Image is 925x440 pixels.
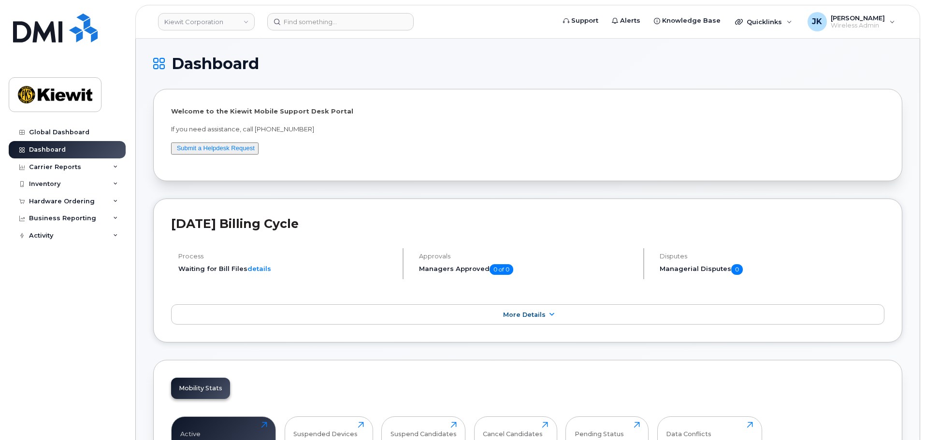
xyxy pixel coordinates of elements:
[171,125,884,134] p: If you need assistance, call [PHONE_NUMBER]
[247,265,271,272] a: details
[731,264,743,275] span: 0
[503,311,546,318] span: More Details
[177,144,255,152] a: Submit a Helpdesk Request
[483,422,543,438] div: Cancel Candidates
[178,264,394,273] li: Waiting for Bill Files
[660,264,884,275] h5: Managerial Disputes
[172,57,259,71] span: Dashboard
[390,422,457,438] div: Suspend Candidates
[180,422,201,438] div: Active
[171,142,259,155] button: Submit a Helpdesk Request
[293,422,358,438] div: Suspended Devices
[419,264,635,275] h5: Managers Approved
[171,216,884,231] h2: [DATE] Billing Cycle
[666,422,711,438] div: Data Conflicts
[178,253,394,260] h4: Process
[660,253,884,260] h4: Disputes
[171,107,884,116] p: Welcome to the Kiewit Mobile Support Desk Portal
[883,398,918,433] iframe: Messenger Launcher
[419,253,635,260] h4: Approvals
[575,422,624,438] div: Pending Status
[490,264,513,275] span: 0 of 0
